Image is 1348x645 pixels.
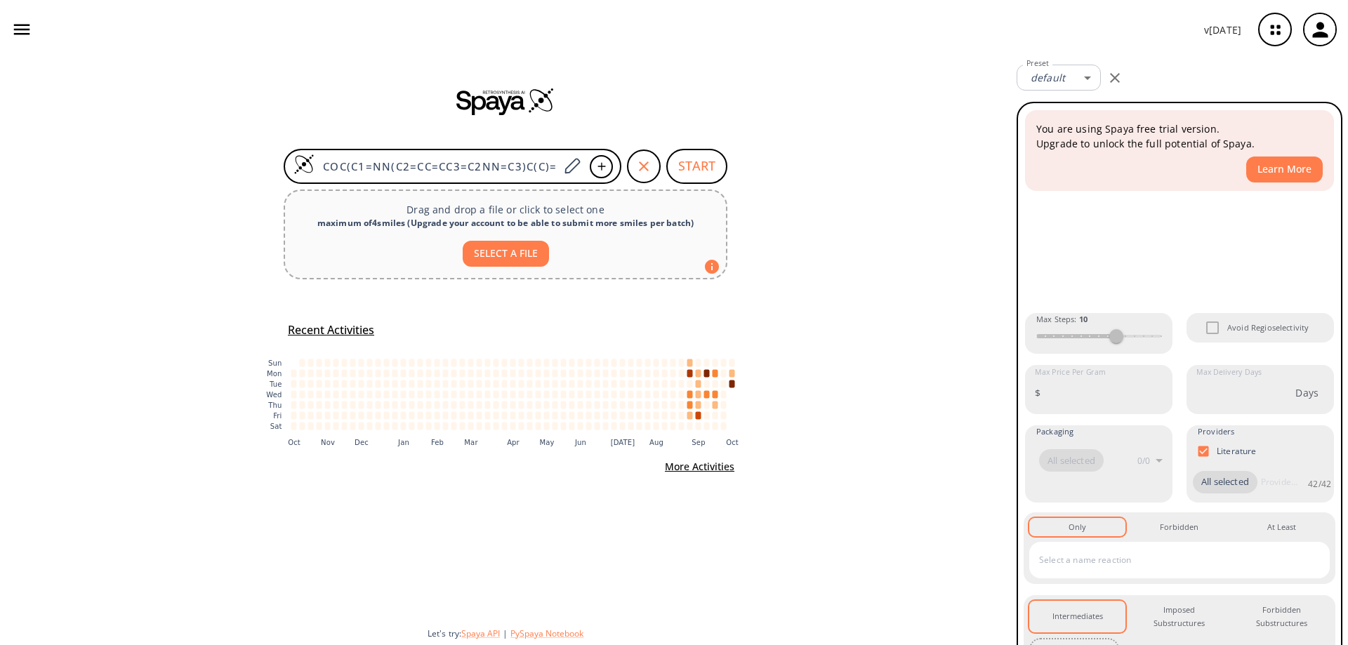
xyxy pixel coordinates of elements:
p: v [DATE] [1204,22,1241,37]
div: Imposed Substructures [1142,604,1216,630]
button: Forbidden Substructures [1234,601,1330,632]
div: Intermediates [1052,610,1103,623]
p: 0 / 0 [1137,455,1150,467]
button: Imposed Substructures [1131,601,1227,632]
button: At Least [1234,518,1330,536]
g: y-axis tick label [266,359,282,430]
img: Logo Spaya [293,154,315,175]
text: Oct [288,438,300,446]
text: Oct [726,438,739,446]
strong: 10 [1079,314,1088,324]
div: Only [1069,521,1086,533]
text: Apr [507,438,520,446]
button: Learn More [1246,157,1323,182]
p: $ [1035,385,1040,400]
g: cell [291,359,735,430]
text: Dec [355,438,369,446]
span: Packaging [1036,425,1073,438]
text: [DATE] [611,438,635,446]
text: Thu [267,401,282,409]
p: Literature [1217,445,1257,457]
button: START [666,149,727,184]
p: Days [1295,385,1319,400]
div: Forbidden [1160,521,1198,533]
text: Jun [574,438,586,446]
p: You are using Spaya free trial version. Upgrade to unlock the full potential of Spaya. [1036,121,1323,151]
input: Select a name reaction [1036,549,1302,571]
button: Forbidden [1131,518,1227,536]
p: 42 / 42 [1308,478,1331,490]
text: Mar [464,438,478,446]
button: SELECT A FILE [463,241,549,267]
button: PySpaya Notebook [510,627,583,639]
div: Let's try: [428,627,1005,639]
span: Avoid Regioselectivity [1227,321,1309,334]
label: Preset [1026,58,1049,69]
label: Max Delivery Days [1196,367,1262,378]
div: At Least [1267,521,1296,533]
button: Only [1029,518,1125,536]
span: All selected [1039,454,1104,468]
span: All selected [1193,475,1257,489]
g: x-axis tick label [288,438,739,446]
button: Recent Activities [282,319,380,342]
text: Sun [268,359,282,367]
text: Fri [273,412,282,420]
label: Max Price Per Gram [1035,367,1106,378]
input: Enter SMILES [315,159,559,173]
text: Nov [321,438,335,446]
div: maximum of 4 smiles ( Upgrade your account to be able to submit more smiles per batch ) [296,217,715,230]
text: Jan [397,438,409,446]
button: More Activities [659,454,740,480]
text: Mon [267,370,282,378]
span: Max Steps : [1036,313,1088,326]
img: Spaya logo [456,87,555,115]
p: Drag and drop a file or click to select one [296,202,715,217]
text: Wed [266,391,282,399]
text: Sat [270,423,282,430]
text: May [539,438,554,446]
button: Intermediates [1029,601,1125,632]
text: Tue [269,380,282,388]
h5: Recent Activities [288,323,374,338]
text: Feb [431,438,444,446]
input: Provider name [1257,471,1301,493]
div: Forbidden Substructures [1245,604,1319,630]
text: Aug [649,438,663,446]
button: Spaya API [461,627,500,639]
em: default [1031,71,1065,84]
span: | [500,627,510,639]
span: Providers [1198,425,1234,438]
text: Sep [692,438,705,446]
